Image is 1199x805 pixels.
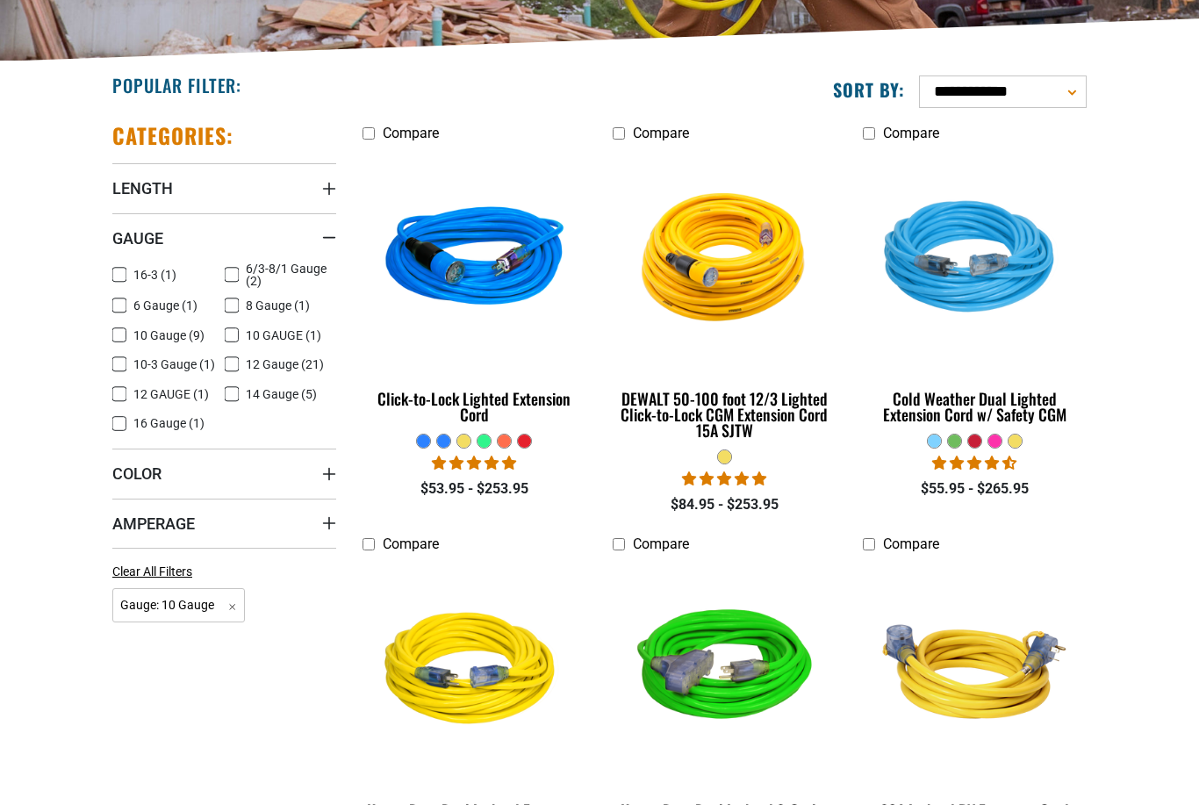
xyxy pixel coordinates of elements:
img: yellow [364,570,585,772]
img: Light Blue [864,159,1085,361]
div: DEWALT 50-100 foot 12/3 Lighted Click-to-Lock CGM Extension Cord 15A SJTW [613,391,836,438]
summary: Amperage [112,499,336,548]
img: blue [364,159,585,361]
div: $53.95 - $253.95 [363,478,586,500]
span: 4.87 stars [432,455,516,471]
div: Cold Weather Dual Lighted Extension Cord w/ Safety CGM [863,391,1087,422]
a: DEWALT 50-100 foot 12/3 Lighted Click-to-Lock CGM Extension Cord 15A SJTW [613,150,836,449]
span: 10 Gauge (9) [133,329,205,341]
span: 10-3 Gauge (1) [133,358,215,370]
span: 6 Gauge (1) [133,299,197,312]
div: Click-to-Lock Lighted Extension Cord [363,391,586,422]
span: Clear All Filters [112,564,192,579]
span: 6/3-8/1 Gauge (2) [246,262,330,287]
span: 12 GAUGE (1) [133,388,209,400]
summary: Length [112,163,336,212]
span: Amperage [112,514,195,534]
span: Compare [633,125,689,141]
span: 16 Gauge (1) [133,417,205,429]
span: 14 Gauge (5) [246,388,317,400]
span: 10 GAUGE (1) [246,329,321,341]
span: Compare [883,125,939,141]
span: Length [112,178,173,198]
a: Gauge: 10 Gauge [112,596,245,613]
img: neon green [614,570,835,772]
div: $55.95 - $265.95 [863,478,1087,500]
span: Compare [883,535,939,552]
span: 16-3 (1) [133,269,176,281]
span: 8 Gauge (1) [246,299,310,312]
a: Light Blue Cold Weather Dual Lighted Extension Cord w/ Safety CGM [863,150,1087,433]
span: 4.84 stars [682,471,766,487]
img: yellow [864,570,1085,772]
span: Gauge: 10 Gauge [112,588,245,622]
span: Color [112,464,162,484]
span: Compare [383,535,439,552]
h2: Categories: [112,122,233,149]
span: Gauge [112,228,163,248]
summary: Color [112,449,336,498]
a: Clear All Filters [112,563,199,581]
span: 4.62 stars [932,455,1016,471]
a: blue Click-to-Lock Lighted Extension Cord [363,150,586,433]
span: 12 Gauge (21) [246,358,324,370]
div: $84.95 - $253.95 [613,494,836,515]
span: Compare [383,125,439,141]
summary: Gauge [112,213,336,262]
span: Compare [633,535,689,552]
h2: Popular Filter: [112,74,241,97]
label: Sort by: [833,78,905,101]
